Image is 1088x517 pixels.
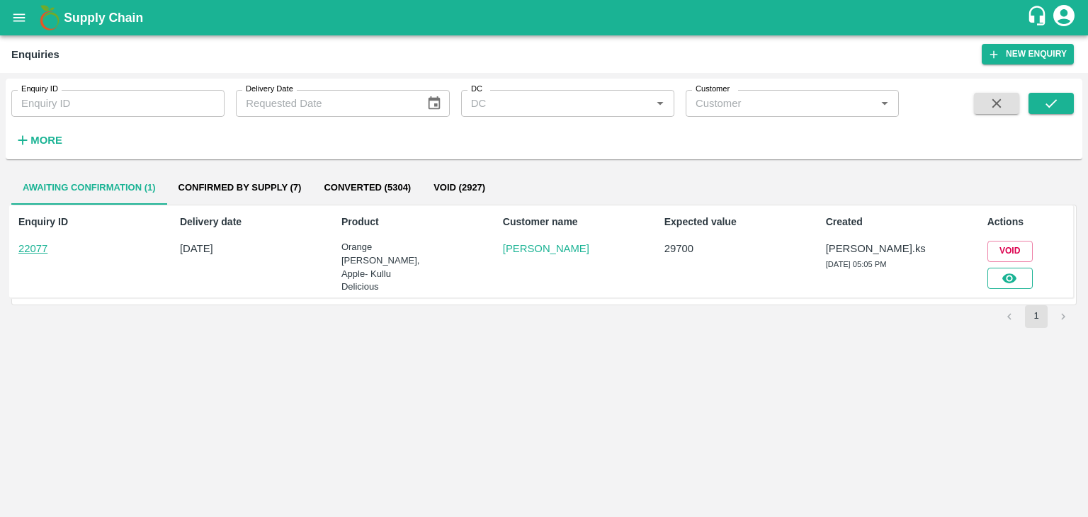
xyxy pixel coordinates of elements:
button: More [11,128,66,152]
input: Enquiry ID [11,90,225,117]
p: [PERSON_NAME].ks [826,241,908,256]
button: open drawer [3,1,35,34]
button: Converted (5304) [312,171,422,205]
p: Actions [987,215,1070,229]
button: Void (2927) [422,171,497,205]
p: [DATE] [180,241,262,256]
p: Created [826,215,908,229]
button: Open [875,94,894,113]
b: Supply Chain [64,11,143,25]
p: Product [341,215,424,229]
label: Enquiry ID [21,84,58,95]
a: Supply Chain [64,8,1026,28]
span: [DATE] 05:05 PM [826,260,887,268]
input: Requested Date [236,90,415,117]
button: Void [987,241,1033,261]
button: page 1 [1025,305,1048,328]
input: Customer [690,94,871,113]
strong: More [30,135,62,146]
a: 22077 [18,243,47,254]
label: Customer [696,84,730,95]
p: Orange [PERSON_NAME], Apple- Kullu Delicious [341,241,424,293]
input: DC [465,94,647,113]
button: New Enquiry [982,44,1074,64]
div: customer-support [1026,5,1051,30]
button: Confirmed by supply (7) [167,171,313,205]
button: Choose date [421,90,448,117]
img: logo [35,4,64,32]
div: account of current user [1051,3,1077,33]
p: 29700 [664,241,747,256]
button: Open [651,94,669,113]
a: [PERSON_NAME] [503,241,585,256]
nav: pagination navigation [996,305,1077,328]
label: Delivery Date [246,84,293,95]
button: Awaiting confirmation (1) [11,171,167,205]
p: Delivery date [180,215,262,229]
label: DC [471,84,482,95]
p: Customer name [503,215,585,229]
p: Enquiry ID [18,215,101,229]
p: Expected value [664,215,747,229]
div: Enquiries [11,45,59,64]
